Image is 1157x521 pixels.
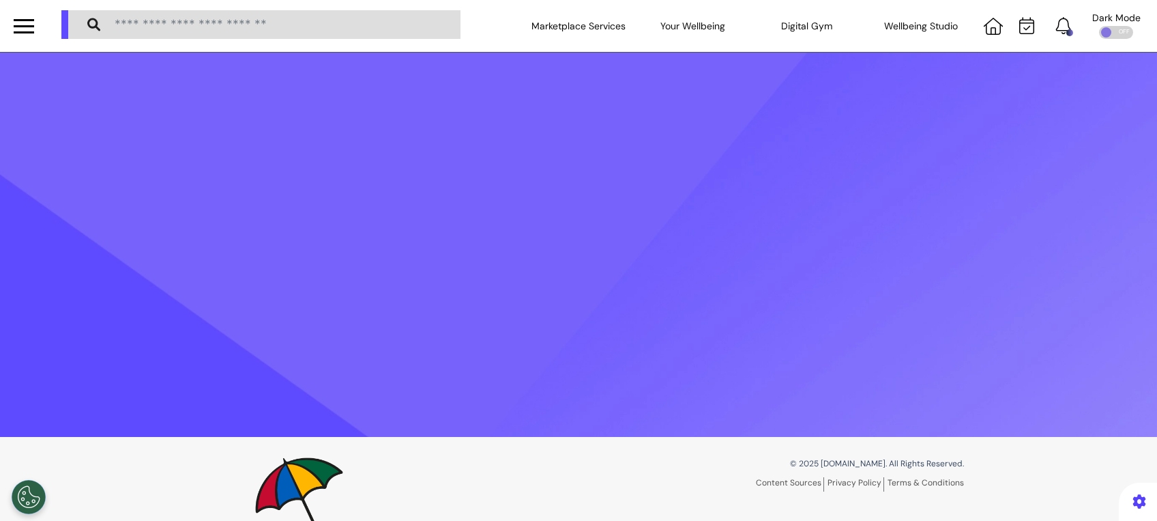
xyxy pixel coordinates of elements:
[864,7,978,45] div: Wellbeing Studio
[756,477,824,492] a: Content Sources
[750,7,864,45] div: Digital Gym
[828,477,884,492] a: Privacy Policy
[589,457,964,470] p: © 2025 [DOMAIN_NAME]. All Rights Reserved.
[1099,26,1133,39] div: OFF
[888,477,964,488] a: Terms & Conditions
[12,480,46,514] button: Open Preferences
[1092,13,1141,23] div: Dark Mode
[522,7,636,45] div: Marketplace Services
[636,7,750,45] div: Your Wellbeing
